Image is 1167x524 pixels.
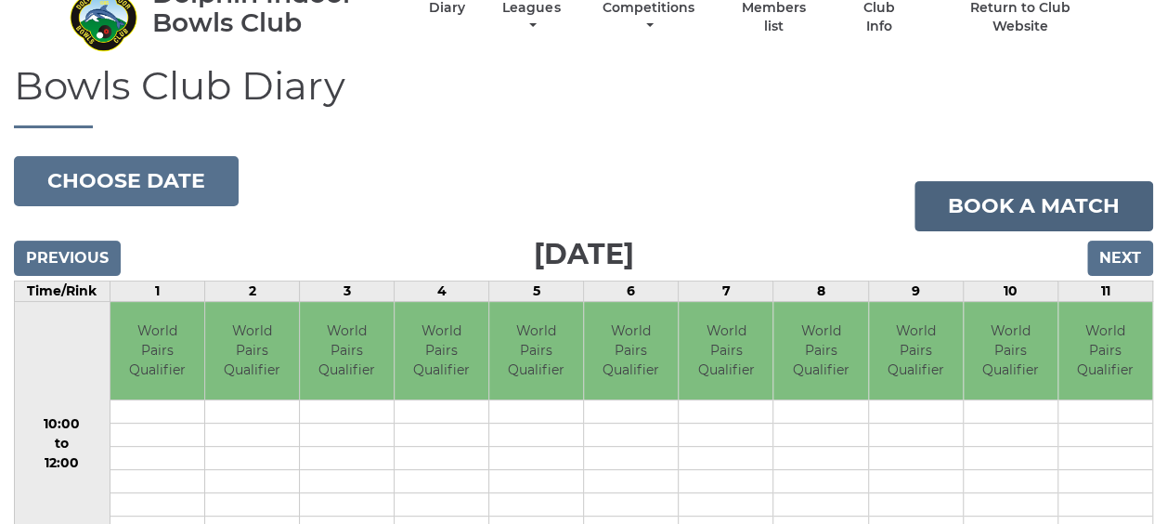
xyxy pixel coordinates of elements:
[1057,282,1152,302] td: 11
[489,302,583,400] td: World Pairs Qualifier
[1058,302,1152,400] td: World Pairs Qualifier
[14,64,1153,128] h1: Bowls Club Diary
[300,302,394,400] td: World Pairs Qualifier
[204,282,299,302] td: 2
[914,181,1153,231] a: Book a match
[1087,241,1153,276] input: Next
[773,302,867,400] td: World Pairs Qualifier
[395,302,488,400] td: World Pairs Qualifier
[14,241,121,276] input: Previous
[110,302,204,400] td: World Pairs Qualifier
[584,302,678,400] td: World Pairs Qualifier
[205,302,299,400] td: World Pairs Qualifier
[868,282,963,302] td: 9
[679,302,772,400] td: World Pairs Qualifier
[679,282,773,302] td: 7
[15,282,110,302] td: Time/Rink
[395,282,489,302] td: 4
[14,156,239,206] button: Choose date
[299,282,394,302] td: 3
[869,302,963,400] td: World Pairs Qualifier
[964,302,1057,400] td: World Pairs Qualifier
[110,282,204,302] td: 1
[489,282,584,302] td: 5
[773,282,868,302] td: 8
[963,282,1057,302] td: 10
[584,282,679,302] td: 6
